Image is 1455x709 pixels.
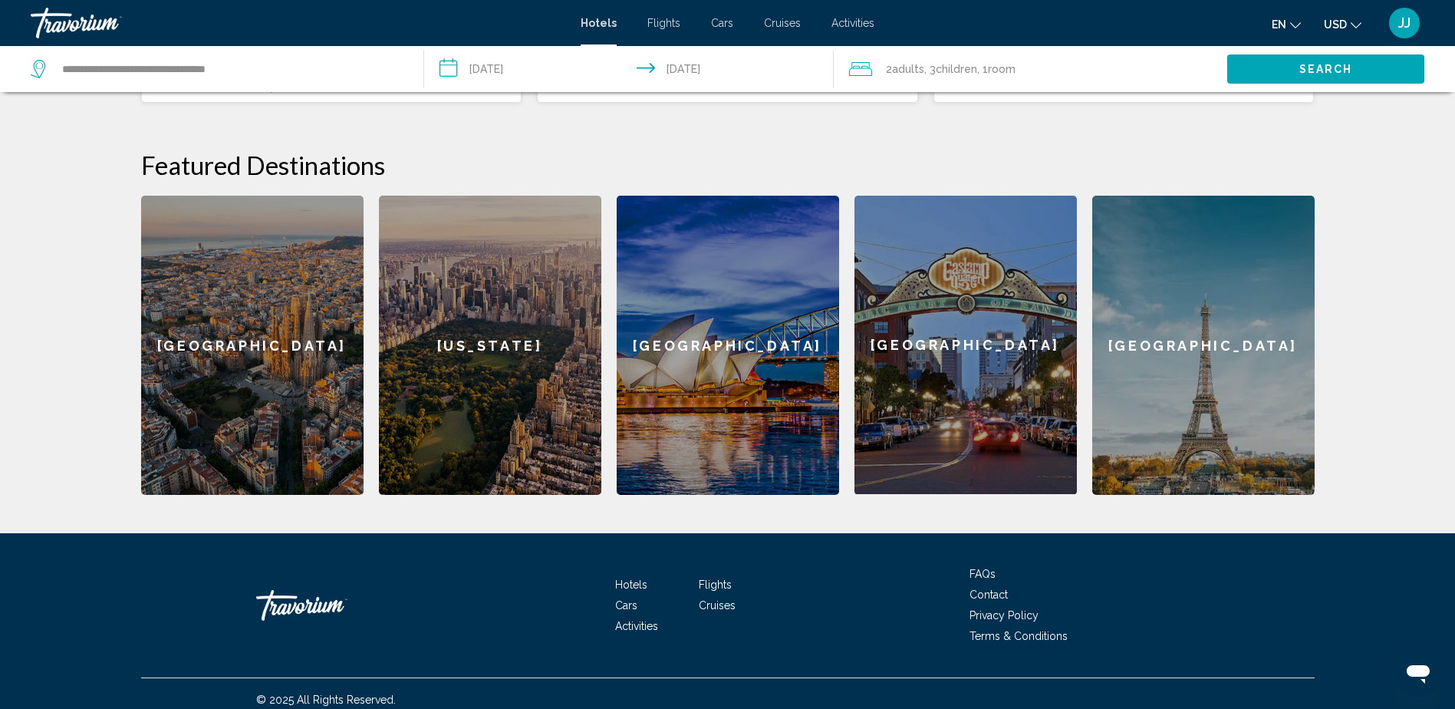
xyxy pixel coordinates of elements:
a: Flights [699,579,732,591]
button: Check-in date: Aug 29, 2025 Check-out date: Sep 1, 2025 [424,46,833,92]
button: Change currency [1324,13,1361,35]
a: Activities [615,620,658,632]
span: JJ [1398,15,1411,31]
span: Room [988,63,1016,75]
span: 2 [886,58,924,80]
span: Children [936,63,977,75]
div: [GEOGRAPHIC_DATA] [854,196,1077,494]
span: © 2025 All Rights Reserved. [256,694,396,706]
h2: Featured Destinations [141,150,1315,180]
span: en [1272,18,1286,31]
a: [GEOGRAPHIC_DATA] [1092,196,1315,495]
span: Adults [892,63,924,75]
a: [GEOGRAPHIC_DATA] [141,196,364,495]
a: Cars [615,599,637,612]
a: [GEOGRAPHIC_DATA] [617,196,839,495]
a: [US_STATE] [379,196,601,495]
a: Flights [647,17,680,29]
span: Search [1299,64,1353,76]
a: Travorium [256,582,410,628]
span: , 1 [977,58,1016,80]
a: Hotels [615,579,647,591]
a: Contact [969,589,1008,601]
a: Hotels [581,17,617,29]
a: Cruises [699,599,736,612]
iframe: Button to launch messaging window [1394,648,1443,697]
span: , 3 [924,58,977,80]
button: User Menu [1384,7,1424,39]
a: Travorium [31,8,565,38]
span: USD [1324,18,1347,31]
a: Activities [831,17,874,29]
a: Cruises [764,17,801,29]
button: Search [1227,54,1424,83]
a: Privacy Policy [969,609,1039,622]
a: Cars [711,17,733,29]
button: Travelers: 2 adults, 3 children [834,46,1227,92]
button: Change language [1272,13,1301,35]
a: [GEOGRAPHIC_DATA] [854,196,1077,495]
a: FAQs [969,568,996,580]
a: Terms & Conditions [969,630,1068,642]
